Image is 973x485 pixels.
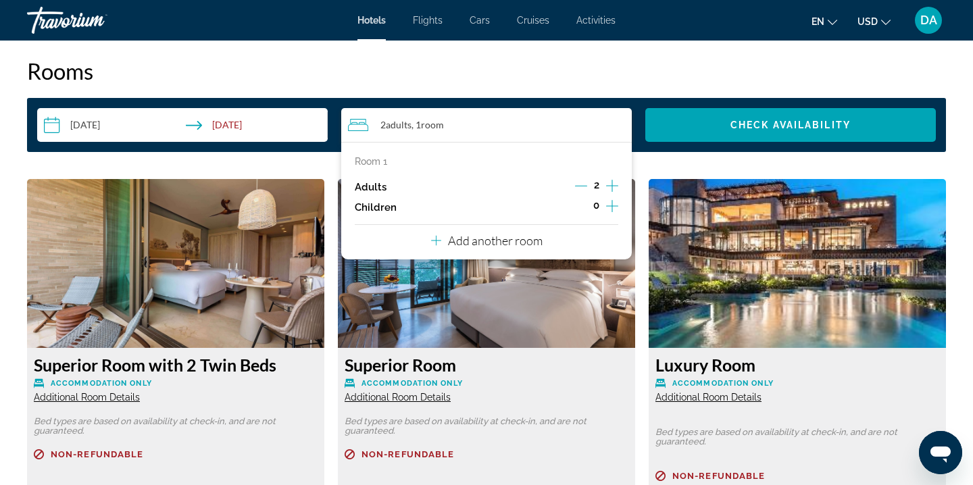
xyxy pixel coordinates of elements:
a: Hotels [357,15,386,26]
span: Adults [386,119,411,130]
h3: Luxury Room [655,355,939,375]
span: , 1 [411,120,444,130]
p: Bed types are based on availability at check-in, and are not guaranteed. [655,428,939,446]
span: Room [421,119,444,130]
button: Change currency [857,11,891,31]
button: User Menu [911,6,946,34]
span: 2 [380,120,411,130]
span: Accommodation Only [51,379,152,388]
button: Check-in date: Mar 27, 2026 Check-out date: Mar 31, 2026 [37,108,328,142]
p: Add another room [448,233,543,248]
iframe: Button to launch messaging window [919,431,962,474]
span: Non-refundable [361,450,454,459]
h3: Superior Room [345,355,628,375]
div: Search widget [37,108,936,142]
button: Decrement children [574,199,587,215]
p: Adults [355,182,386,193]
span: Accommodation Only [672,379,774,388]
img: f834a8f7-0f7d-41b9-a127-62d5b1942315.jpeg [649,179,946,348]
span: DA [920,14,937,27]
span: Check Availability [730,120,851,130]
p: Bed types are based on availability at check-in, and are not guaranteed. [34,417,318,436]
span: 0 [593,200,599,211]
p: Room 1 [355,156,387,167]
button: Add another room [431,225,543,253]
span: USD [857,16,878,27]
span: Non-refundable [672,471,765,480]
button: Increment children [606,197,618,218]
img: 2fdc8bee-c183-40ea-b469-806839d639b7.jpeg [338,179,635,348]
span: en [812,16,824,27]
a: Cruises [517,15,549,26]
span: Non-refundable [51,450,143,459]
img: 22e2eba3-8303-4397-b2da-f0d2e0f06211.jpeg [27,179,324,348]
span: Additional Room Details [345,392,451,403]
h2: Rooms [27,57,946,84]
button: Travelers: 2 adults, 0 children [341,108,632,142]
p: Children [355,202,397,213]
p: Bed types are based on availability at check-in, and are not guaranteed. [345,417,628,436]
span: Additional Room Details [34,392,140,403]
button: Change language [812,11,837,31]
a: Cars [470,15,490,26]
button: Decrement adults [575,179,587,195]
span: 2 [594,180,599,190]
h3: Superior Room with 2 Twin Beds [34,355,318,375]
span: Accommodation Only [361,379,463,388]
a: Activities [576,15,616,26]
a: Flights [413,15,443,26]
span: Additional Room Details [655,392,762,403]
button: Increment adults [606,177,618,197]
a: Travorium [27,3,162,38]
button: Check Availability [645,108,936,142]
